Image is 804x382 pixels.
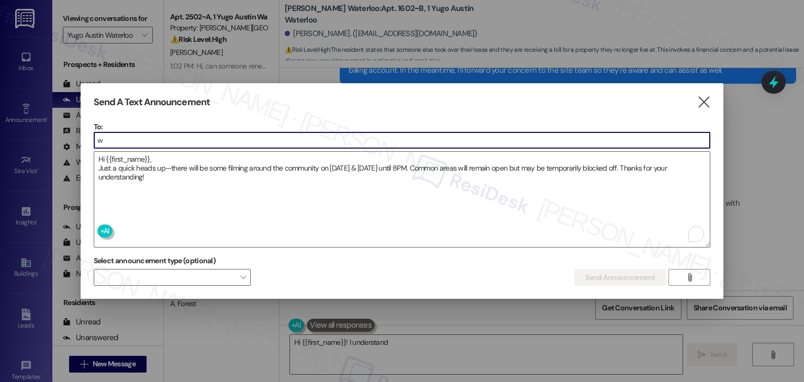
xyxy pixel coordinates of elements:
[94,121,711,132] p: To:
[94,152,710,247] textarea: To enrich screen reader interactions, please activate Accessibility in Grammarly extension settings
[94,96,210,108] h3: Send A Text Announcement
[686,273,694,282] i: 
[94,132,710,148] input: Type to select the units, buildings, or communities you want to message. (e.g. 'Unit 1A', 'Buildi...
[94,253,216,269] label: Select announcement type (optional)
[585,272,655,283] span: Send Announcement
[94,151,711,248] div: To enrich screen reader interactions, please activate Accessibility in Grammarly extension settings
[574,269,666,286] button: Send Announcement
[697,97,711,108] i: 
